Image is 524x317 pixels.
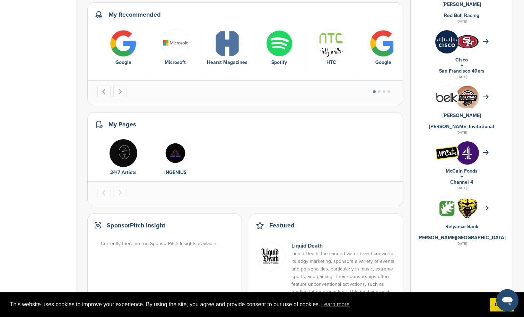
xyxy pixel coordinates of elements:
[161,139,190,167] img: Favicon
[443,112,481,118] a: [PERSON_NAME]
[291,242,323,249] a: Liquid Death
[257,29,302,67] a: Vrpucdn2 400x400 Spotify
[378,90,381,93] button: Go to page 2
[418,74,506,80] div: [DATE]
[455,57,468,63] a: Cisco
[153,59,198,66] div: Microsoft
[435,146,458,160] img: Open uri20141112 50798 1gyzy02
[435,30,458,53] img: Jmyca1yn 400x400
[253,29,305,74] div: 4 of 15
[309,29,353,67] a: Data HTC
[445,224,478,230] a: Relyance Bank
[357,29,409,74] div: 6 of 15
[456,198,479,218] img: Design img dhsqmo
[305,29,357,74] div: 5 of 15
[108,119,136,129] h2: My Pages
[367,89,396,94] ul: Select a slide to show
[113,85,126,98] button: Next slide
[461,174,463,180] a: +
[153,139,198,167] a: Favicon
[269,220,295,230] h2: Featured
[418,18,506,25] div: [DATE]
[418,185,506,191] div: [DATE]
[429,124,494,130] a: [PERSON_NAME] Invitational
[496,289,518,311] iframe: Button to launch messaging window
[320,299,351,310] a: learn more about cookies
[461,62,463,68] a: +
[443,1,481,7] a: [PERSON_NAME]
[110,169,137,175] a: 24/7 Artists
[109,29,138,58] img: Bwupxdxo 400x400
[205,59,250,66] div: Hearst Magazines
[450,179,473,185] a: Channel 4
[109,139,138,167] img: Screenshot 2025 02 20 at 10.55.26%e2%80%afam
[257,59,302,66] div: Spotify
[446,168,478,174] a: McCain Foods
[205,29,250,67] a: Hear Hearst Magazines
[439,68,484,74] a: San Francisco 49ers
[101,240,235,248] div: Currently there are no SponsorPitch Insights available.
[101,139,146,167] a: Screenshot 2025 02 20 at 10.55.26%e2%80%afam
[456,141,479,165] img: Ctknvhwm 400x400
[101,59,146,66] div: Google
[265,29,294,58] img: Vrpucdn2 400x400
[418,235,506,241] a: [PERSON_NAME][GEOGRAPHIC_DATA]
[309,59,353,66] div: HTC
[107,220,165,230] h2: SponsorPitch Insight
[361,29,405,67] a: Bwupxdxo 400x400 Google
[387,90,390,93] button: Go to page 4
[435,86,458,109] img: L 1bnuap 400x400
[418,130,506,136] div: [DATE]
[373,90,376,93] button: Go to page 1
[113,186,126,199] button: Next slide
[456,86,479,108] img: Cleanshot 2025 09 07 at 20.31.59 2x
[256,242,285,270] img: Screen shot 2022 01 05 at 10.58.13 am
[97,139,149,175] div: 1 of 2
[213,29,242,58] img: Hear
[164,169,186,175] a: INGENIUS
[369,29,398,58] img: Bwupxdxo 400x400
[461,7,463,13] a: +
[383,90,385,93] button: Go to page 3
[361,59,405,66] div: Google
[291,250,396,311] p: Liquid Death, the canned water brand known for its edgy marketing, sponsors a variety of events a...
[97,186,111,199] button: Previous slide
[10,299,484,310] span: This website uses cookies to improve your experience. By using the site, you agree and provide co...
[435,197,458,220] img: Odp7hoyt 400x400
[149,29,201,74] div: 2 of 15
[97,85,111,98] button: Go to last slide
[97,29,149,74] div: 1 of 15
[444,12,479,18] a: Red Bull Racing
[161,29,190,58] img: Open uri20141112 50798 1opp7tv
[108,10,161,19] h2: My Recommended
[461,229,463,235] a: +
[201,29,253,74] div: 3 of 15
[317,29,346,58] img: Data
[101,29,146,67] a: Bwupxdxo 400x400 Google
[490,298,514,312] a: dismiss cookie message
[418,241,506,247] div: [DATE]
[149,139,201,175] div: 2 of 2
[153,29,198,67] a: Open uri20141112 50798 1opp7tv Microsoft
[461,118,463,124] a: +
[456,35,479,49] img: Data?1415805694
